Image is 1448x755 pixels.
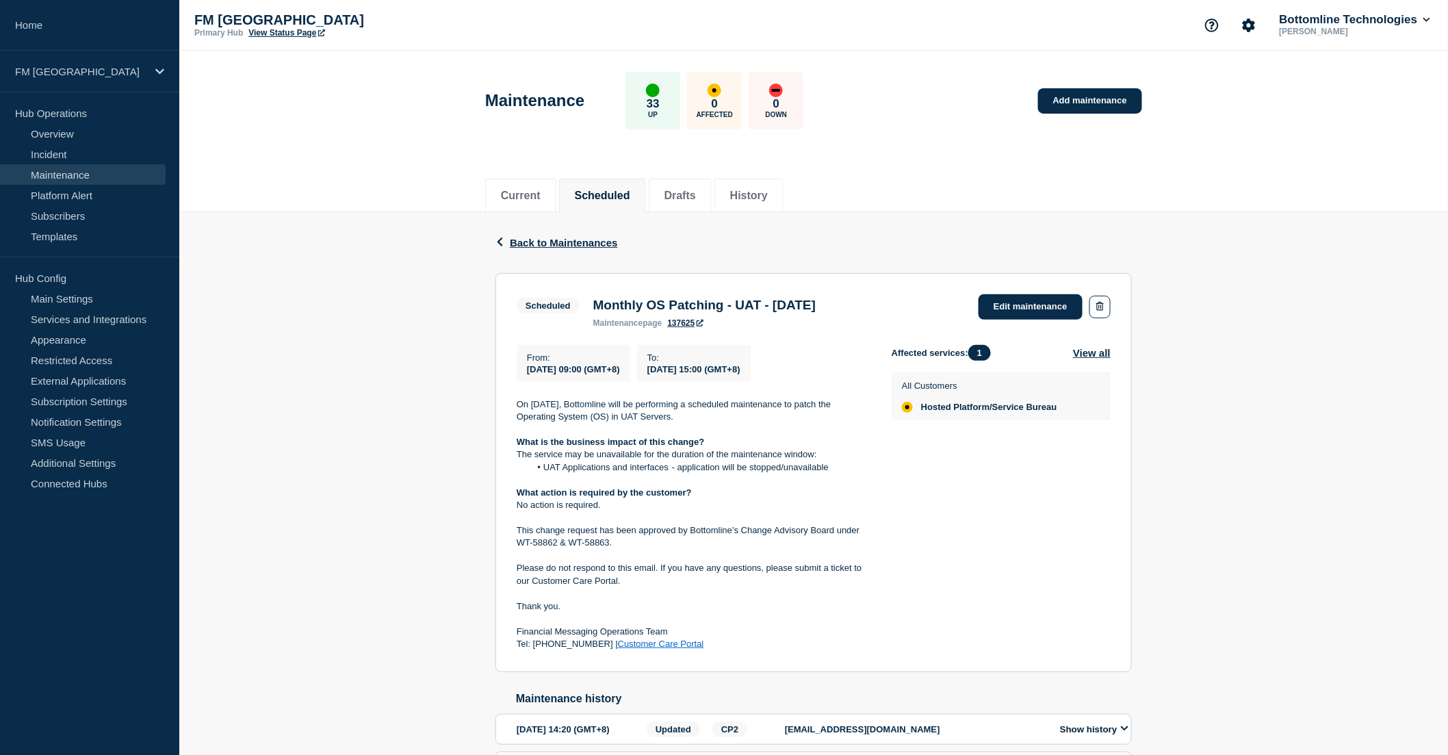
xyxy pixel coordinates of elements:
[1277,27,1419,36] p: [PERSON_NAME]
[1073,345,1111,361] button: View all
[527,364,620,374] span: [DATE] 09:00 (GMT+8)
[730,190,768,202] button: History
[194,12,468,28] p: FM [GEOGRAPHIC_DATA]
[517,562,870,587] p: Please do not respond to this email. If you have any questions, please submit a ticket to our Cus...
[766,111,788,118] p: Down
[1198,11,1226,40] button: Support
[708,84,721,97] div: affected
[785,724,1045,734] p: [EMAIL_ADDRESS][DOMAIN_NAME]
[575,190,630,202] button: Scheduled
[517,298,580,313] span: Scheduled
[527,353,620,363] p: From :
[1056,724,1133,735] button: Show history
[902,402,913,413] div: affected
[517,437,705,447] strong: What is the business impact of this change?
[1038,88,1142,114] a: Add maintenance
[517,499,870,511] p: No action is required.
[712,97,718,111] p: 0
[530,461,870,474] li: UAT Applications and interfaces - application will be stopped/unavailable
[664,190,696,202] button: Drafts
[517,487,692,498] strong: What action is required by the customer?
[516,693,1132,705] h2: Maintenance history
[593,318,643,328] span: maintenance
[979,294,1083,320] a: Edit maintenance
[517,626,870,638] p: Financial Messaging Operations Team
[712,721,747,737] span: CP2
[15,66,146,77] p: FM [GEOGRAPHIC_DATA]
[646,84,660,97] div: up
[647,97,660,111] p: 33
[902,381,1057,391] p: All Customers
[921,402,1057,413] span: Hosted Platform/Service Bureau
[1277,13,1433,27] button: Bottomline Technologies
[593,318,662,328] p: page
[517,638,870,650] p: Tel: [PHONE_NUMBER] |
[968,345,991,361] span: 1
[593,298,816,313] h3: Monthly OS Patching - UAT - [DATE]
[667,318,703,328] a: 137625
[697,111,733,118] p: Affected
[510,237,618,248] span: Back to Maintenances
[517,600,870,613] p: Thank you.
[194,28,243,38] p: Primary Hub
[485,91,584,110] h1: Maintenance
[647,721,700,737] span: Updated
[248,28,324,38] a: View Status Page
[1234,11,1263,40] button: Account settings
[773,97,779,111] p: 0
[892,345,998,361] span: Affected services:
[517,398,870,424] p: On [DATE], Bottomline will be performing a scheduled maintenance to patch the Operating System (O...
[517,721,643,737] div: [DATE] 14:20 (GMT+8)
[647,364,740,374] span: [DATE] 15:00 (GMT+8)
[647,353,740,363] p: To :
[495,237,618,248] button: Back to Maintenances
[648,111,658,118] p: Up
[517,448,870,461] p: The service may be unavailable for the duration of the maintenance window:
[517,524,870,550] p: This change request has been approved by Bottomline’s Change Advisory Board under WT-58862 & WT-5...
[501,190,541,202] button: Current
[769,84,783,97] div: down
[618,639,704,649] a: Customer Care Portal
